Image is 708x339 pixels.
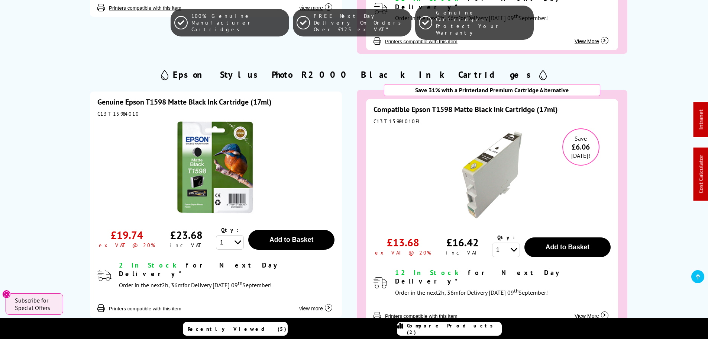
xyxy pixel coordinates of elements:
div: inc VAT [169,242,203,249]
h2: Epson Stylus Photo R2000 Black Ink Cartridges [173,69,536,80]
a: Recently Viewed (5) [183,322,288,336]
div: modal_delivery [395,268,611,298]
span: FREE Next Day Delivery On Orders Over £125 ex VAT* [314,13,408,33]
button: Printers compatible with this item [107,306,184,312]
div: modal_delivery [119,261,334,290]
span: 2h, 36m [162,281,182,289]
img: Epson T1598 Matte Black Ink Cartridge (17ml) [169,121,262,214]
span: view more [299,306,323,311]
span: View More [575,313,599,319]
span: Add to Basket [546,243,589,251]
button: Close [2,290,11,298]
span: 2h, 36m [438,289,459,296]
div: ex VAT @ 20% [375,249,431,256]
div: £23.68 [170,228,203,242]
span: Recently Viewed (5) [188,326,287,332]
button: view more [297,298,334,312]
a: Intranet [697,110,705,130]
div: £16.42 [446,236,479,249]
span: Subscribe for Special Offers [15,297,56,311]
span: Genuine Cartridges Protect Your Warranty [436,9,530,36]
span: 2 In Stock [119,261,180,269]
span: £6.06 [563,142,599,152]
sup: th [514,287,518,294]
div: Save 31% with a Printerland Premium Cartridge Alternative [384,84,600,96]
div: C13T15984010 [97,111,334,117]
span: Qty: [221,227,239,233]
div: ex VAT @ 20% [99,242,155,249]
button: View More [572,305,611,319]
span: Save [575,135,587,142]
span: Order in the next for Delivery [DATE] 09 September! [395,289,548,296]
div: £13.68 [387,236,419,249]
span: for Next Day Delivery* [395,268,563,285]
span: 12 In Stock [395,268,462,277]
sup: th [238,279,242,286]
img: Compatible Epson T1598 Matte Black Ink Cartridge (17ml) [446,128,539,221]
button: Add to Basket [524,237,611,257]
div: £19.74 [111,228,143,242]
span: Add to Basket [269,236,313,243]
button: Add to Basket [248,230,334,250]
span: Compare Products (2) [407,322,501,336]
button: Printers compatible with this item [383,313,460,319]
span: 100% Genuine Manufacturer Cartridges [191,13,285,33]
div: inc VAT [446,249,479,256]
a: Compatible Epson T1598 Matte Black Ink Cartridge (17ml) [374,105,558,114]
a: Genuine Epson T1598 Matte Black Ink Cartridge (17ml) [97,97,272,107]
span: Order in the next for Delivery [DATE] 09 September! [119,281,272,289]
a: Compare Products (2) [397,322,502,336]
a: Cost Calculator [697,155,705,194]
span: Qty: [497,234,515,241]
div: C13T15984010PL [374,118,611,125]
span: [DATE]! [571,152,590,159]
span: for Next Day Delivery* [119,261,281,278]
